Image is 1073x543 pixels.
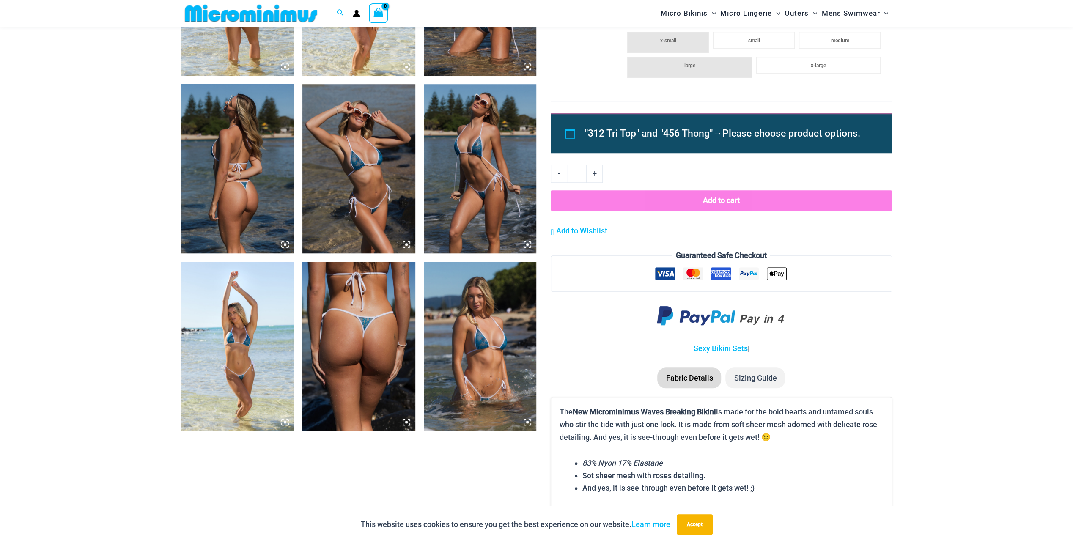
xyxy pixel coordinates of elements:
span: Menu Toggle [708,3,716,24]
span: medium [831,38,849,44]
span: Menu Toggle [772,3,780,24]
span: "312 Tri Top" and "456 Thong" [585,128,713,139]
span: Menu Toggle [880,3,888,24]
a: Learn more [631,520,670,529]
p: This website uses cookies to ensure you get the best experience on our website. [361,518,670,531]
li: Sot sheer mesh with roses detailing. [582,469,883,482]
a: Micro LingerieMenu ToggleMenu Toggle [718,3,782,24]
li: small [713,32,795,49]
li: x-large [756,57,881,74]
a: Micro BikinisMenu ToggleMenu Toggle [659,3,718,24]
a: OutersMenu ToggleMenu Toggle [782,3,819,24]
li: And yes, it is see-through even before it gets wet! ;) [582,482,883,494]
span: large [684,63,695,69]
img: MM SHOP LOGO FLAT [181,4,321,23]
a: Sexy Bikini Sets [693,344,747,353]
input: Product quantity [567,165,587,182]
img: Waves Breaking Ocean 312 Top 456 Bottom [424,84,537,253]
button: Accept [677,514,713,535]
a: + [587,165,603,182]
li: medium [799,32,881,49]
p: The is made for the bold hearts and untamed souls who stir the tide with just one look. It is mad... [560,406,883,443]
a: Account icon link [353,10,360,17]
em: 83% Nyon 17% Elastane [582,458,663,467]
span: Please choose product options. [722,128,860,139]
span: Outers [785,3,809,24]
b: New Microminimus Waves Breaking Bikini [573,407,716,416]
a: Mens SwimwearMenu ToggleMenu Toggle [819,3,890,24]
p: | [551,342,892,355]
a: - [551,165,567,182]
a: Add to Wishlist [551,225,607,237]
li: Sizing Guide [725,367,785,389]
a: Search icon link [337,8,344,19]
li: Fabric Details [657,367,721,389]
legend: Guaranteed Safe Checkout [672,249,770,262]
span: x-large [811,63,826,69]
span: Mens Swimwear [821,3,880,24]
li: x-small [627,32,709,53]
img: Waves Breaking Ocean 312 Top 456 Bottom [302,84,415,253]
img: Waves Breaking Ocean 312 Top 456 Bottom [181,262,294,431]
span: x-small [660,38,676,44]
span: small [748,38,760,44]
img: Waves Breaking Ocean 312 Top 456 Bottom [424,262,537,431]
button: Add to cart [551,190,892,211]
span: Add to Wishlist [556,226,607,235]
span: Micro Bikinis [661,3,708,24]
li: large [627,57,752,78]
span: Menu Toggle [809,3,817,24]
li: → [585,124,873,143]
a: View Shopping Cart, empty [369,3,388,23]
nav: Site Navigation [657,1,892,25]
span: Micro Lingerie [720,3,772,24]
img: Waves Breaking Ocean 456 Bottom [302,262,415,431]
img: Waves Breaking Ocean 312 Top 456 Bottom [181,84,294,253]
